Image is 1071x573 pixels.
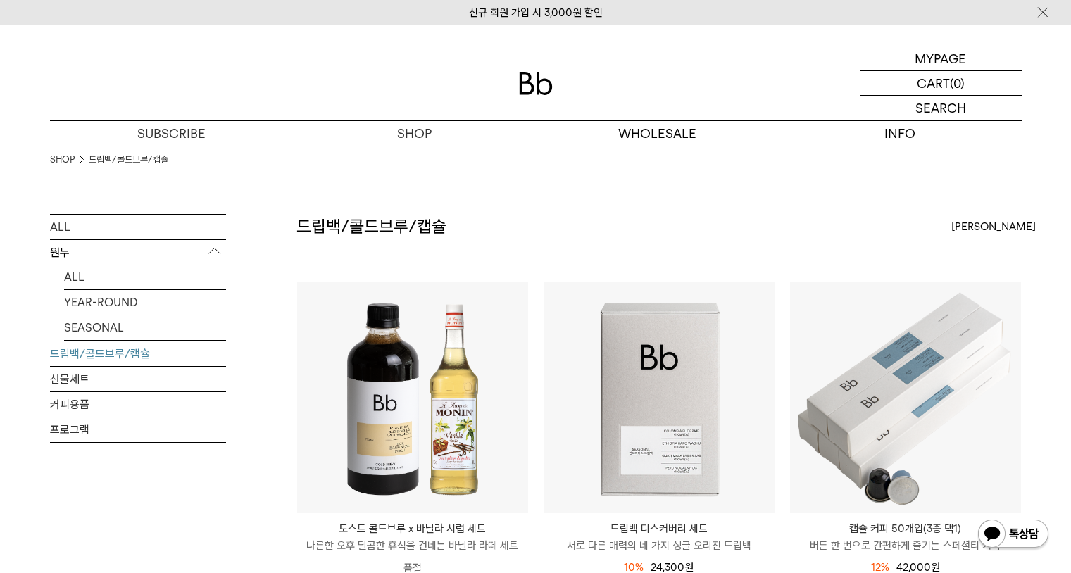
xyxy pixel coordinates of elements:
img: 카카오톡 채널 1:1 채팅 버튼 [977,518,1050,552]
a: 프로그램 [50,417,226,442]
img: 토스트 콜드브루 x 바닐라 시럽 세트 [297,282,528,513]
p: MYPAGE [915,46,966,70]
a: YEAR-ROUND [64,290,226,315]
img: 로고 [519,72,553,95]
a: SEASONAL [64,315,226,340]
a: ALL [50,215,226,239]
a: 커피용품 [50,392,226,417]
a: 신규 회원 가입 시 3,000원 할인 [469,6,603,19]
a: 드립백 디스커버리 세트 서로 다른 매력의 네 가지 싱글 오리진 드립백 [544,520,775,554]
p: WHOLESALE [536,121,779,146]
a: MYPAGE [860,46,1022,71]
p: 나른한 오후 달콤한 휴식을 건네는 바닐라 라떼 세트 [297,537,528,554]
p: 토스트 콜드브루 x 바닐라 시럽 세트 [297,520,528,537]
p: 원두 [50,240,226,265]
a: SUBSCRIBE [50,121,293,146]
a: CART (0) [860,71,1022,96]
span: [PERSON_NAME] [951,218,1036,235]
img: 드립백 디스커버리 세트 [544,282,775,513]
a: SHOP [293,121,536,146]
p: 드립백 디스커버리 세트 [544,520,775,537]
p: (0) [950,71,965,95]
h2: 드립백/콜드브루/캡슐 [296,215,446,239]
p: 서로 다른 매력의 네 가지 싱글 오리진 드립백 [544,537,775,554]
a: ALL [64,265,226,289]
a: 캡슐 커피 50개입(3종 택1) 버튼 한 번으로 간편하게 즐기는 스페셜티 커피 [790,520,1021,554]
img: 캡슐 커피 50개입(3종 택1) [790,282,1021,513]
p: 캡슐 커피 50개입(3종 택1) [790,520,1021,537]
p: INFO [779,121,1022,146]
a: 토스트 콜드브루 x 바닐라 시럽 세트 나른한 오후 달콤한 휴식을 건네는 바닐라 라떼 세트 [297,520,528,554]
a: SHOP [50,153,75,167]
p: 버튼 한 번으로 간편하게 즐기는 스페셜티 커피 [790,537,1021,554]
a: 드립백/콜드브루/캡슐 [50,341,226,366]
p: SEARCH [915,96,966,120]
a: 드립백/콜드브루/캡슐 [89,153,168,167]
a: 선물세트 [50,367,226,391]
p: CART [917,71,950,95]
